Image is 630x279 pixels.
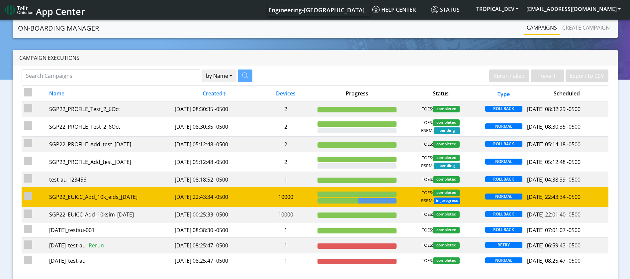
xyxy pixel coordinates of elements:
span: completed [433,119,460,126]
td: [DATE] 08:30:35 -0500 [172,101,256,117]
td: 2 [256,117,315,136]
button: by Name [202,70,236,82]
a: Create campaign [560,21,612,34]
th: Type [483,86,525,101]
span: completed [433,141,460,148]
span: TOES: [422,190,433,196]
span: completed [433,257,460,264]
span: Status [431,6,460,13]
span: completed [433,211,460,218]
td: [DATE] 22:43:34 -0500 [172,187,256,207]
th: Name [46,86,172,101]
span: completed [433,242,460,249]
td: 2 [256,152,315,172]
span: [DATE] 22:43:34 -0500 [527,193,581,201]
span: RETRY [485,242,522,248]
span: RSPM: [421,127,434,134]
span: [DATE] 06:59:43 -0500 [527,242,581,249]
div: test-au-123456 [49,176,170,184]
th: Devices [256,86,315,101]
span: completed [433,106,460,112]
span: TOES: [422,211,433,218]
span: [DATE] 22:01:40 -0500 [527,211,581,218]
a: On-Boarding Manager [18,22,99,35]
span: TOES: [422,242,433,249]
th: Scheduled [525,86,609,101]
div: SGP22_EUICC_Add_10ksim_[DATE] [49,210,170,218]
td: [DATE] 08:30:35 -0500 [172,117,256,136]
button: [EMAIL_ADDRESS][DOMAIN_NAME] [522,3,625,15]
span: [DATE] 04:38:39 -0500 [527,176,581,183]
th: Created [172,86,256,101]
span: [DATE] 07:01:07 -0500 [527,226,581,234]
td: [DATE] 08:25:47 -0500 [172,253,256,268]
span: - Rerun [86,242,104,249]
div: [DATE]_test-au [49,241,170,249]
th: Status [399,86,483,101]
td: 1 [256,253,315,268]
td: [DATE] 00:25:33 -0500 [172,207,256,222]
span: TOES: [422,155,433,161]
a: App Center [5,3,84,17]
span: [DATE] 05:14:18 -0500 [527,141,581,148]
input: Search Campaigns [22,70,200,82]
span: [DATE] 08:32:29 -0500 [527,105,581,113]
span: ROLLBACK [485,141,522,147]
a: Campaigns [524,21,560,34]
span: TOES: [422,106,433,112]
td: 2 [256,101,315,117]
td: [DATE] 05:12:48 -0500 [172,137,256,152]
span: pending [434,163,460,169]
span: ROLLBACK [485,176,522,182]
span: TOES: [422,257,433,264]
span: completed [433,227,460,233]
td: 1 [256,222,315,238]
span: [DATE] 08:25:47 -0500 [527,257,581,264]
td: 10000 [256,187,315,207]
span: Help center [372,6,416,13]
img: logo-telit-cinterion-gw-new.png [5,5,33,15]
div: SGP22_PROFILE_Add_test_[DATE] [49,158,170,166]
div: [DATE]_test-au [49,257,170,265]
button: Export to CSV [566,70,608,82]
span: NORMAL [485,123,522,129]
a: Your current platform instance [268,3,364,16]
div: SGP22_PROFILE_Test_2_6Oct [49,123,170,131]
span: NORMAL [485,194,522,200]
div: [DATE]_testau-001 [49,226,170,234]
span: [DATE] 08:30:35 -0500 [527,123,581,130]
img: knowledge.svg [372,6,380,13]
div: SGP22_PROFILE_Add_test_[DATE] [49,140,170,148]
div: Campaign Executions [13,50,618,66]
td: [DATE] 08:25:47 -0500 [172,238,256,253]
a: Status [428,3,472,16]
td: [DATE] 05:12:48 -0500 [172,152,256,172]
span: TOES: [422,119,433,126]
span: NORMAL [485,159,522,165]
span: ROLLBACK [485,211,522,217]
th: Progress [315,86,399,101]
span: TOES: [422,176,433,183]
span: TOES: [422,141,433,148]
span: TOES: [422,227,433,233]
span: in_progress [434,198,460,204]
button: Revert [531,70,564,82]
span: completed [433,155,460,161]
img: status.svg [431,6,438,13]
span: App Center [36,5,85,18]
span: pending [434,127,460,134]
a: Help center [370,3,428,16]
div: SGP22_EUICC_Add_10k_eids_[DATE] [49,193,170,201]
span: [DATE] 05:12:48 -0500 [527,158,581,166]
td: 2 [256,137,315,152]
span: NORMAL [485,257,522,263]
td: 1 [256,172,315,187]
span: ROLLBACK [485,227,522,233]
td: 10000 [256,207,315,222]
td: [DATE] 08:18:52 -0500 [172,172,256,187]
div: SGP22_PROFILE_Test_2_6Oct [49,105,170,113]
span: RSPM: [421,163,434,169]
button: TROPICAL_DEV [472,3,522,15]
span: completed [433,176,460,183]
span: completed [433,190,460,196]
